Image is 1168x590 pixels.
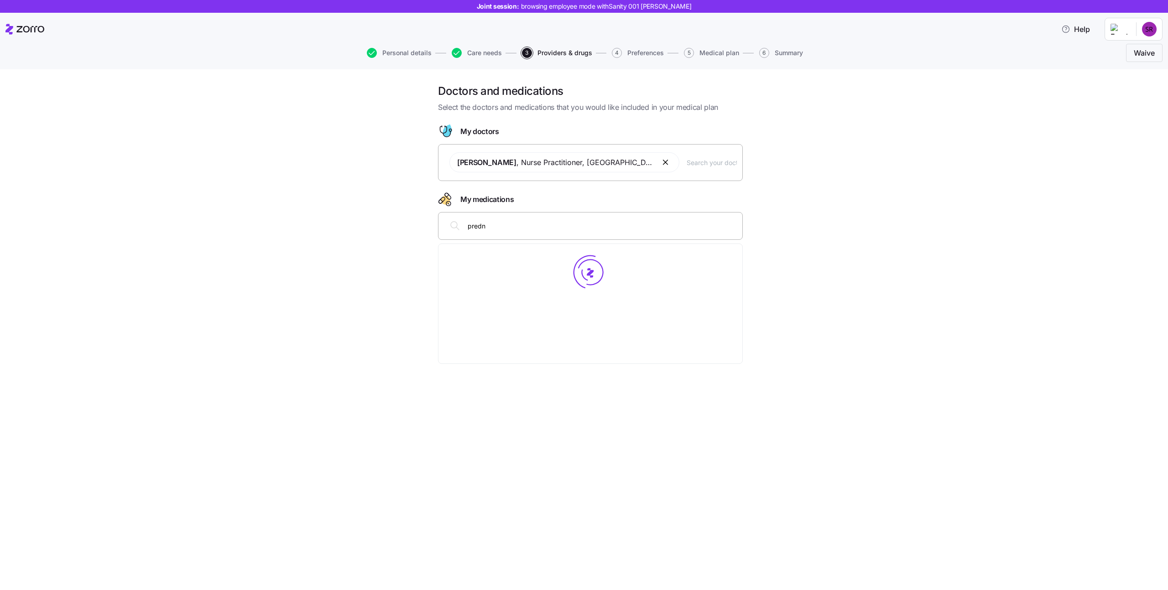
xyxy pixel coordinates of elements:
[775,50,803,56] span: Summary
[460,126,499,137] span: My doctors
[477,2,692,11] span: Joint session:
[460,194,514,205] span: My medications
[450,48,502,58] a: Care needs
[699,50,739,56] span: Medical plan
[627,50,664,56] span: Preferences
[1061,24,1090,35] span: Help
[1126,44,1163,62] button: Waive
[438,192,453,207] svg: Drugs
[684,48,694,58] span: 5
[521,2,692,11] span: browsing employee mode with Sanity 001 [PERSON_NAME]
[457,157,653,168] span: , Nurse Practitioner , [GEOGRAPHIC_DATA], [GEOGRAPHIC_DATA]
[522,48,592,58] button: 3Providers & drugs
[457,158,516,167] span: [PERSON_NAME]
[537,50,592,56] span: Providers & drugs
[612,48,664,58] button: 4Preferences
[520,48,592,58] a: 3Providers & drugs
[1134,47,1155,58] span: Waive
[759,48,769,58] span: 6
[382,50,432,56] span: Personal details
[468,221,737,231] input: Search your medications
[438,84,743,98] h1: Doctors and medications
[438,124,453,139] svg: Doctor figure
[684,48,739,58] button: 5Medical plan
[1111,24,1129,35] img: Employer logo
[687,157,737,167] input: Search your doctors
[467,50,502,56] span: Care needs
[452,48,502,58] button: Care needs
[612,48,622,58] span: 4
[1142,22,1157,36] img: f876f1d1a3ea731836e0de9b4874d4af
[759,48,803,58] button: 6Summary
[1054,20,1097,38] button: Help
[438,102,743,113] span: Select the doctors and medications that you would like included in your medical plan
[367,48,432,58] button: Personal details
[365,48,432,58] a: Personal details
[522,48,532,58] span: 3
